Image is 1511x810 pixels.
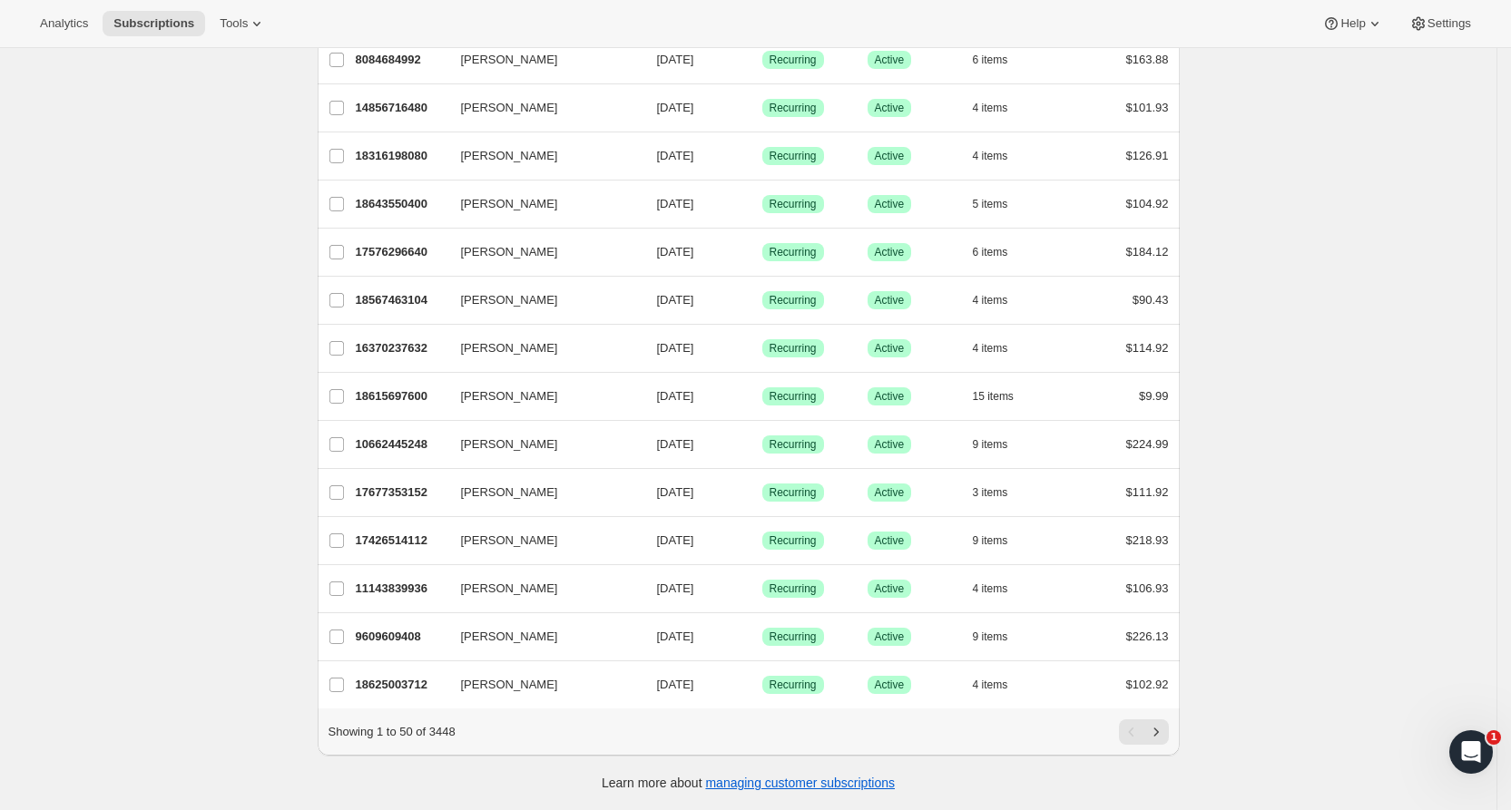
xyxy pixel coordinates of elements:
[973,239,1028,265] button: 6 items
[657,149,694,162] span: [DATE]
[973,437,1008,452] span: 9 items
[461,147,558,165] span: [PERSON_NAME]
[973,629,1008,644] span: 9 items
[450,430,632,459] button: [PERSON_NAME]
[973,389,1014,404] span: 15 items
[770,53,817,67] span: Recurring
[356,191,1169,217] div: 18643550400[PERSON_NAME][DATE]SuccessRecurringSuccessActive5 items$104.92
[1143,719,1169,745] button: Next
[657,197,694,210] span: [DATE]
[356,480,1169,505] div: 17677353152[PERSON_NAME][DATE]SuccessRecurringSuccessActive3 items$111.92
[657,678,694,691] span: [DATE]
[356,387,446,405] p: 18615697600
[1133,293,1169,307] span: $90.43
[461,99,558,117] span: [PERSON_NAME]
[356,580,446,598] p: 11143839936
[461,580,558,598] span: [PERSON_NAME]
[1126,197,1169,210] span: $104.92
[1139,389,1169,403] span: $9.99
[450,622,632,651] button: [PERSON_NAME]
[875,101,905,115] span: Active
[356,291,446,309] p: 18567463104
[770,437,817,452] span: Recurring
[770,389,817,404] span: Recurring
[1126,678,1169,691] span: $102.92
[356,95,1169,121] div: 14856716480[PERSON_NAME][DATE]SuccessRecurringSuccessActive4 items$101.93
[770,581,817,596] span: Recurring
[1340,16,1365,31] span: Help
[356,676,446,694] p: 18625003712
[450,142,632,171] button: [PERSON_NAME]
[450,334,632,363] button: [PERSON_NAME]
[40,16,88,31] span: Analytics
[657,101,694,114] span: [DATE]
[356,336,1169,361] div: 16370237632[PERSON_NAME][DATE]SuccessRecurringSuccessActive4 items$114.92
[450,574,632,603] button: [PERSON_NAME]
[356,51,446,69] p: 8084684992
[973,384,1034,409] button: 15 items
[356,532,446,550] p: 17426514112
[657,485,694,499] span: [DATE]
[1126,581,1169,595] span: $106.93
[657,341,694,355] span: [DATE]
[875,197,905,211] span: Active
[1126,101,1169,114] span: $101.93
[875,293,905,307] span: Active
[973,245,1008,259] span: 6 items
[461,51,558,69] span: [PERSON_NAME]
[461,195,558,213] span: [PERSON_NAME]
[356,624,1169,649] div: 9609609408[PERSON_NAME][DATE]SuccessRecurringSuccessActive9 items$226.13
[461,676,558,694] span: [PERSON_NAME]
[875,245,905,259] span: Active
[770,485,817,500] span: Recurring
[356,384,1169,409] div: 18615697600[PERSON_NAME][DATE]SuccessRecurringSuccessActive15 items$9.99
[356,195,446,213] p: 18643550400
[973,53,1008,67] span: 6 items
[450,238,632,267] button: [PERSON_NAME]
[973,336,1028,361] button: 4 items
[770,245,817,259] span: Recurring
[356,288,1169,313] div: 18567463104[PERSON_NAME][DATE]SuccessRecurringSuccessActive4 items$90.43
[356,47,1169,73] div: 8084684992[PERSON_NAME][DATE]SuccessRecurringSuccessActive6 items$163.88
[973,480,1028,505] button: 3 items
[461,339,558,357] span: [PERSON_NAME]
[770,101,817,115] span: Recurring
[657,581,694,595] span: [DATE]
[356,528,1169,553] div: 17426514112[PERSON_NAME][DATE]SuccessRecurringSuccessActive9 items$218.93
[973,293,1008,307] span: 4 items
[973,143,1028,169] button: 4 items
[356,243,446,261] p: 17576296640
[973,672,1028,698] button: 4 items
[450,526,632,555] button: [PERSON_NAME]
[220,16,248,31] span: Tools
[973,47,1028,73] button: 6 items
[1126,437,1169,451] span: $224.99
[356,435,446,454] p: 10662445248
[1126,485,1169,499] span: $111.92
[356,576,1169,601] div: 11143839936[PERSON_NAME][DATE]SuccessRecurringSuccessActive4 items$106.93
[356,339,446,357] p: 16370237632
[1428,16,1471,31] span: Settings
[461,532,558,550] span: [PERSON_NAME]
[356,99,446,117] p: 14856716480
[209,11,277,36] button: Tools
[1126,341,1169,355] span: $114.92
[356,628,446,646] p: 9609609408
[973,288,1028,313] button: 4 items
[461,435,558,454] span: [PERSON_NAME]
[657,53,694,66] span: [DATE]
[602,774,895,792] p: Learn more about
[29,11,99,36] button: Analytics
[1119,719,1169,745] nav: Pagination
[973,533,1008,548] span: 9 items
[875,678,905,692] span: Active
[973,528,1028,553] button: 9 items
[461,291,558,309] span: [PERSON_NAME]
[356,239,1169,265] div: 17576296640[PERSON_NAME][DATE]SuccessRecurringSuccessActive6 items$184.12
[875,533,905,548] span: Active
[1449,730,1493,774] iframe: Intercom live chat
[1311,11,1394,36] button: Help
[1398,11,1482,36] button: Settings
[657,389,694,403] span: [DATE]
[973,678,1008,692] span: 4 items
